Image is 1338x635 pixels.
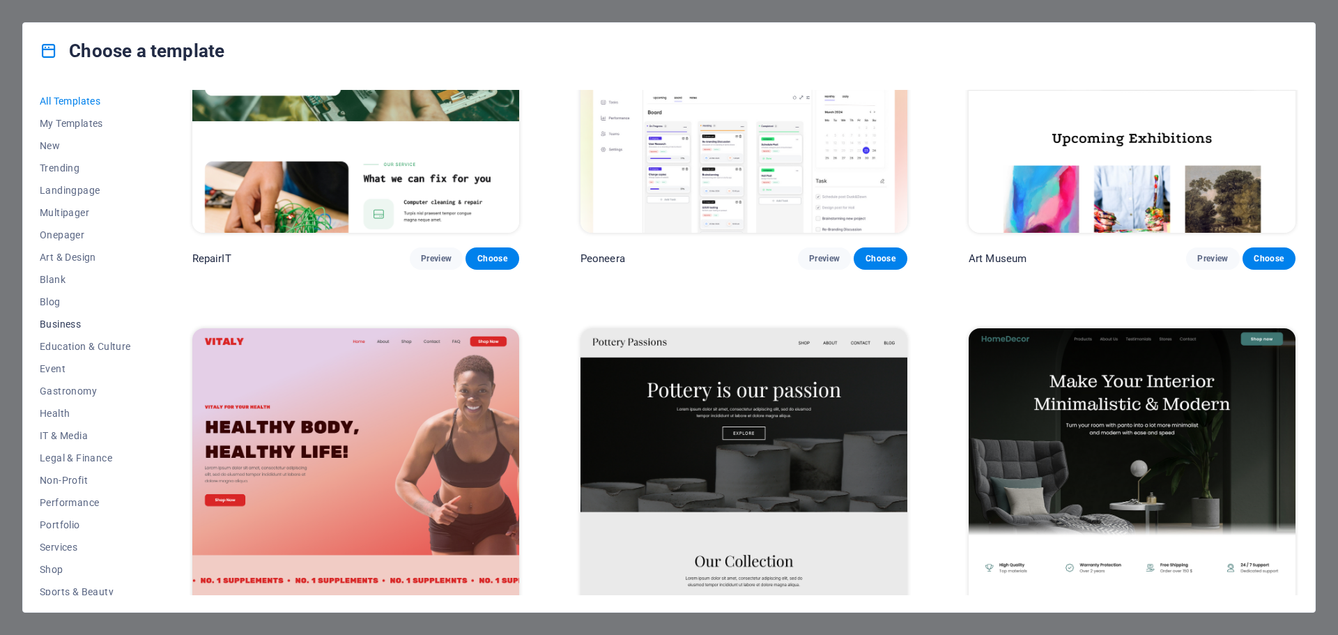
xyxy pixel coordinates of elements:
span: Preview [1197,253,1228,264]
p: Peoneera [580,252,625,266]
button: Preview [410,247,463,270]
button: Non-Profit [40,469,131,491]
button: Performance [40,491,131,514]
button: Services [40,536,131,558]
button: IT & Media [40,424,131,447]
span: Choose [477,253,507,264]
button: New [40,135,131,157]
button: Health [40,402,131,424]
img: Vitaly [192,328,519,629]
span: Business [40,319,131,330]
span: My Templates [40,118,131,129]
button: Gastronomy [40,380,131,402]
span: All Templates [40,95,131,107]
button: Choose [466,247,518,270]
button: Art & Design [40,246,131,268]
span: Trending [40,162,131,174]
button: Shop [40,558,131,581]
h4: Choose a template [40,40,224,62]
span: Services [40,542,131,553]
button: Blank [40,268,131,291]
button: Trending [40,157,131,179]
button: Business [40,313,131,335]
span: Choose [865,253,895,264]
span: Shop [40,564,131,575]
span: Preview [421,253,452,264]
button: Portfolio [40,514,131,536]
button: Preview [798,247,851,270]
p: RepairIT [192,252,231,266]
span: Legal & Finance [40,452,131,464]
span: Choose [1254,253,1284,264]
p: Art Museum [969,252,1026,266]
span: New [40,140,131,151]
span: Sports & Beauty [40,586,131,597]
button: Preview [1186,247,1239,270]
span: Non-Profit [40,475,131,486]
span: Preview [809,253,840,264]
button: My Templates [40,112,131,135]
img: Home Decor [969,328,1295,629]
span: Multipager [40,207,131,218]
span: Art & Design [40,252,131,263]
span: Landingpage [40,185,131,196]
button: Blog [40,291,131,313]
span: Performance [40,497,131,508]
button: Multipager [40,201,131,224]
button: Landingpage [40,179,131,201]
button: Choose [854,247,907,270]
img: Pottery Passions [580,328,907,629]
button: Legal & Finance [40,447,131,469]
span: Event [40,363,131,374]
button: Sports & Beauty [40,581,131,603]
span: Portfolio [40,519,131,530]
span: Gastronomy [40,385,131,397]
button: Education & Culture [40,335,131,358]
span: IT & Media [40,430,131,441]
button: Choose [1243,247,1295,270]
span: Blog [40,296,131,307]
span: Blank [40,274,131,285]
button: Event [40,358,131,380]
span: Health [40,408,131,419]
span: Education & Culture [40,341,131,352]
button: All Templates [40,90,131,112]
span: Onepager [40,229,131,240]
button: Onepager [40,224,131,246]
